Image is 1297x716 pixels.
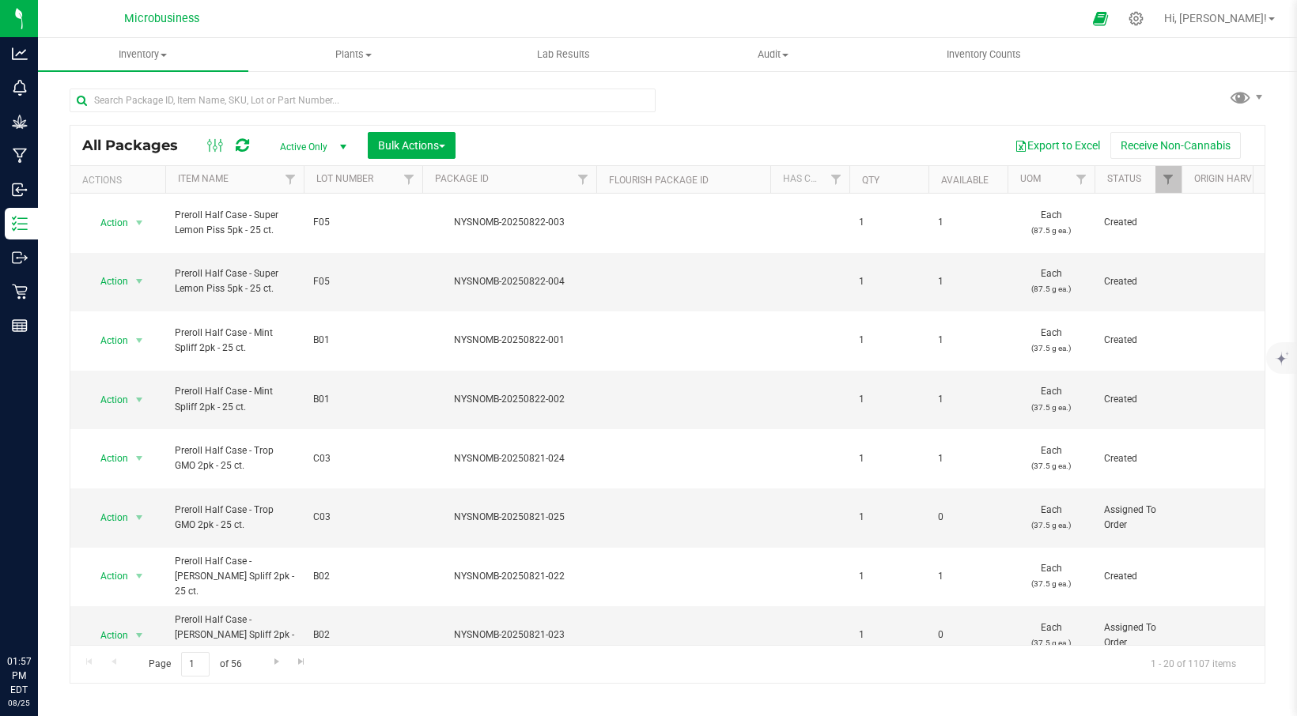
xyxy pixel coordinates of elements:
span: Open Ecommerce Menu [1083,3,1118,34]
span: Created [1104,451,1172,466]
a: Qty [862,175,879,186]
a: Go to the last page [290,652,313,673]
span: Each [1017,326,1085,356]
inline-svg: Analytics [12,46,28,62]
inline-svg: Reports [12,318,28,334]
span: Action [86,507,129,529]
a: Filter [1155,166,1182,193]
div: NYSNOMB-20250821-025 [420,510,599,525]
a: Package ID [435,173,489,184]
div: NYSNOMB-20250822-002 [420,392,599,407]
a: Lot Number [316,173,373,184]
span: Created [1104,333,1172,348]
span: 1 [938,569,998,584]
span: Created [1104,392,1172,407]
span: Inventory Counts [925,47,1042,62]
span: Created [1104,569,1172,584]
inline-svg: Inventory [12,216,28,232]
span: Each [1017,561,1085,591]
span: 1 [859,333,919,348]
span: Action [86,270,129,292]
span: 1 [938,215,998,230]
span: Each [1017,384,1085,414]
p: (37.5 g ea.) [1017,635,1085,650]
inline-svg: Manufacturing [12,148,28,164]
span: Each [1017,443,1085,473]
p: (37.5 g ea.) [1017,341,1085,356]
th: Has COA [770,166,849,194]
span: Microbusiness [124,12,199,25]
p: (37.5 g ea.) [1017,458,1085,473]
span: Action [86,447,129,469]
p: (87.5 g ea.) [1017,281,1085,296]
span: 1 [859,569,919,584]
button: Bulk Actions [368,132,456,159]
span: Assigned To Order [1104,620,1172,650]
div: NYSNOMB-20250821-024 [420,451,599,466]
a: Inventory [38,38,248,71]
span: Each [1017,620,1085,650]
span: select [130,507,149,529]
a: Audit [668,38,879,71]
span: Inventory [38,47,248,62]
div: NYSNOMB-20250821-022 [420,569,599,584]
span: B01 [313,392,413,407]
a: Item Name [178,173,229,184]
span: B02 [313,627,413,643]
p: (37.5 g ea.) [1017,400,1085,415]
a: Available [941,175,989,186]
span: Preroll Half Case - [PERSON_NAME] Spliff 2pk - 25 ct. [175,554,294,600]
span: Preroll Half Case - Super Lemon Piss 5pk - 25 ct. [175,266,294,296]
a: Status [1107,173,1141,184]
span: Bulk Actions [378,139,445,152]
p: 01:57 PM EDT [7,654,31,697]
span: Plants [249,47,458,62]
span: 0 [938,627,998,643]
span: Action [86,624,129,646]
inline-svg: Grow [12,114,28,130]
p: (37.5 g ea.) [1017,576,1085,591]
span: Each [1017,503,1085,533]
inline-svg: Inbound [12,182,28,198]
a: Plants [248,38,459,71]
span: select [130,270,149,292]
span: select [130,212,149,234]
a: Filter [823,166,849,193]
a: Filter [1068,166,1095,193]
inline-svg: Retail [12,284,28,300]
span: Created [1104,215,1172,230]
button: Export to Excel [1004,132,1110,159]
span: Action [86,389,129,411]
span: select [130,565,149,587]
inline-svg: Outbound [12,250,28,266]
p: 08/25 [7,697,31,709]
div: NYSNOMB-20250822-004 [420,274,599,289]
span: 1 [938,392,998,407]
span: 1 [859,627,919,643]
span: 1 [859,215,919,230]
span: F05 [313,215,413,230]
span: Lab Results [516,47,611,62]
span: select [130,624,149,646]
p: (37.5 g ea.) [1017,518,1085,533]
span: 1 [938,333,998,348]
span: Action [86,565,129,587]
span: select [130,330,149,352]
span: B01 [313,333,413,348]
span: 1 [938,274,998,289]
div: NYSNOMB-20250822-001 [420,333,599,348]
span: Action [86,330,129,352]
span: 1 - 20 of 1107 items [1138,652,1249,676]
a: Flourish Package ID [609,175,709,186]
span: All Packages [82,137,194,154]
a: Filter [278,166,304,193]
p: (87.5 g ea.) [1017,223,1085,238]
span: 1 [859,510,919,525]
span: select [130,389,149,411]
inline-svg: Monitoring [12,80,28,96]
span: Created [1104,274,1172,289]
div: NYSNOMB-20250822-003 [420,215,599,230]
span: 1 [938,451,998,466]
span: Preroll Half Case - Trop GMO 2pk - 25 ct. [175,503,294,533]
span: Assigned To Order [1104,503,1172,533]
